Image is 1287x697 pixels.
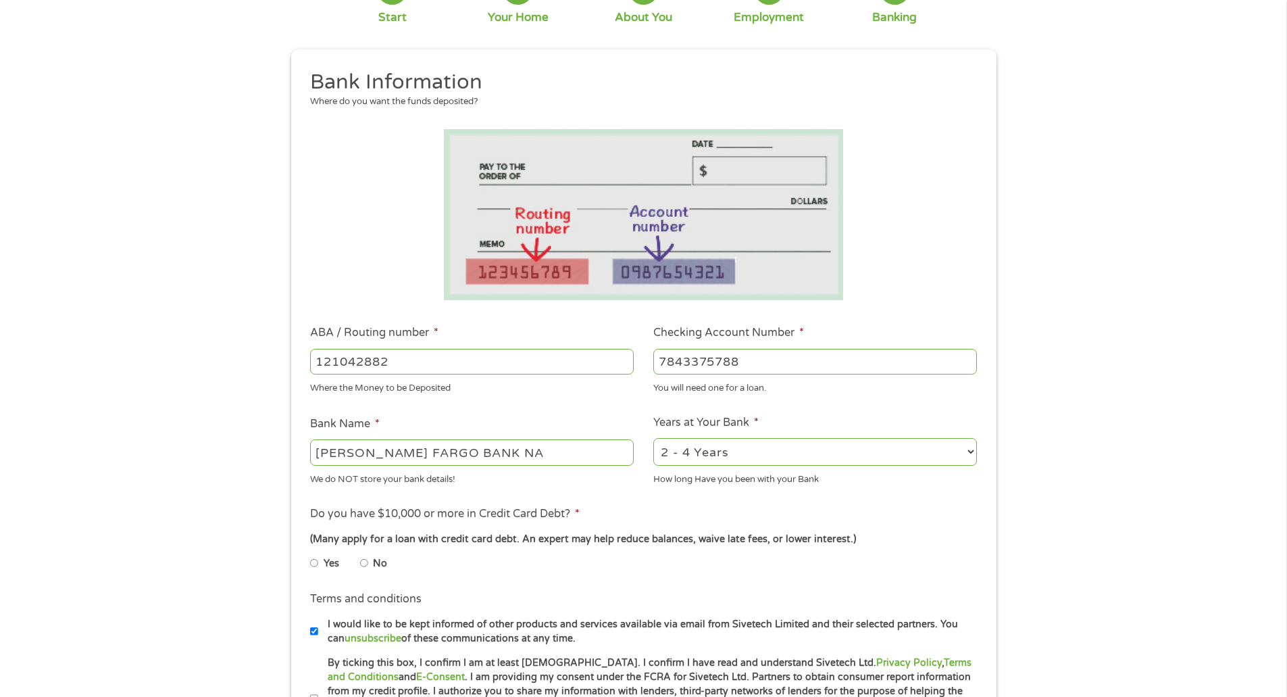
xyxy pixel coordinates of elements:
[872,10,917,25] div: Banking
[876,657,942,669] a: Privacy Policy
[310,377,634,395] div: Where the Money to be Deposited
[734,10,804,25] div: Employment
[310,468,634,486] div: We do NOT store your bank details!
[318,617,981,646] label: I would like to be kept informed of other products and services available via email from Sivetech...
[653,326,804,340] label: Checking Account Number
[488,10,549,25] div: Your Home
[615,10,672,25] div: About You
[345,633,401,644] a: unsubscribe
[653,349,977,375] input: 345634636
[310,69,967,96] h2: Bank Information
[378,10,407,25] div: Start
[310,532,976,547] div: (Many apply for a loan with credit card debt. An expert may help reduce balances, waive late fees...
[310,349,634,375] input: 263177916
[310,507,580,521] label: Do you have $10,000 or more in Credit Card Debt?
[416,671,465,683] a: E-Consent
[310,326,438,340] label: ABA / Routing number
[310,592,422,606] label: Terms and conditions
[310,95,967,109] div: Where do you want the funds deposited?
[653,416,759,430] label: Years at Your Bank
[373,556,387,571] label: No
[310,417,380,431] label: Bank Name
[328,657,971,683] a: Terms and Conditions
[653,468,977,486] div: How long Have you been with your Bank
[653,377,977,395] div: You will need one for a loan.
[324,556,339,571] label: Yes
[444,129,844,300] img: Routing number location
